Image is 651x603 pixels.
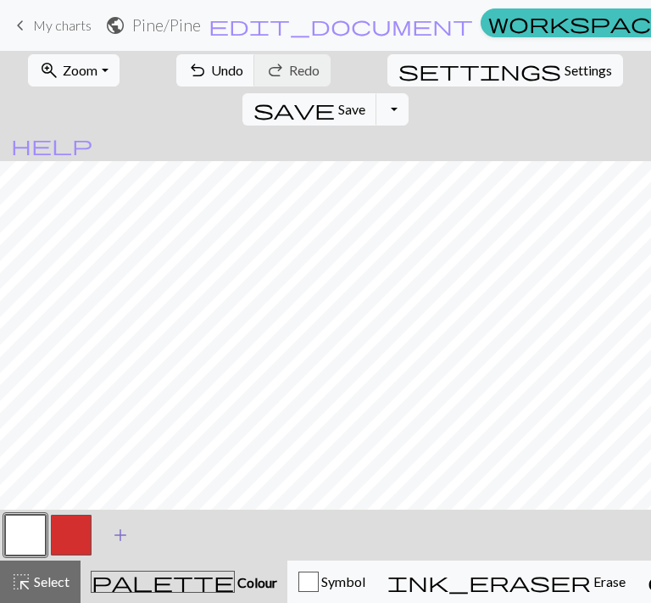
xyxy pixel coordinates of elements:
span: highlight_alt [11,570,31,594]
span: help [11,133,92,157]
h2: Pine / Pine [132,15,201,35]
button: Zoom [28,54,119,87]
span: Save [338,101,365,117]
span: add [110,523,131,547]
span: undo [187,59,208,82]
span: public [105,14,125,37]
span: settings [398,59,561,82]
i: Settings [398,60,561,81]
button: Erase [376,561,637,603]
button: Undo [176,54,255,87]
button: Symbol [287,561,376,603]
span: My charts [33,17,92,33]
button: Colour [81,561,287,603]
a: My charts [10,11,92,40]
span: zoom_in [39,59,59,82]
button: Save [242,93,377,126]
span: Symbol [319,573,365,589]
span: Undo [211,62,243,78]
span: keyboard_arrow_left [10,14,31,37]
span: Erase [591,573,626,589]
span: Colour [235,574,277,590]
span: ink_eraser [387,570,591,594]
span: Settings [565,60,612,81]
span: palette [92,570,234,594]
span: save [253,98,335,121]
span: Select [31,573,70,589]
button: SettingsSettings [387,54,623,87]
span: edit_document [209,14,473,37]
span: Zoom [63,62,97,78]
